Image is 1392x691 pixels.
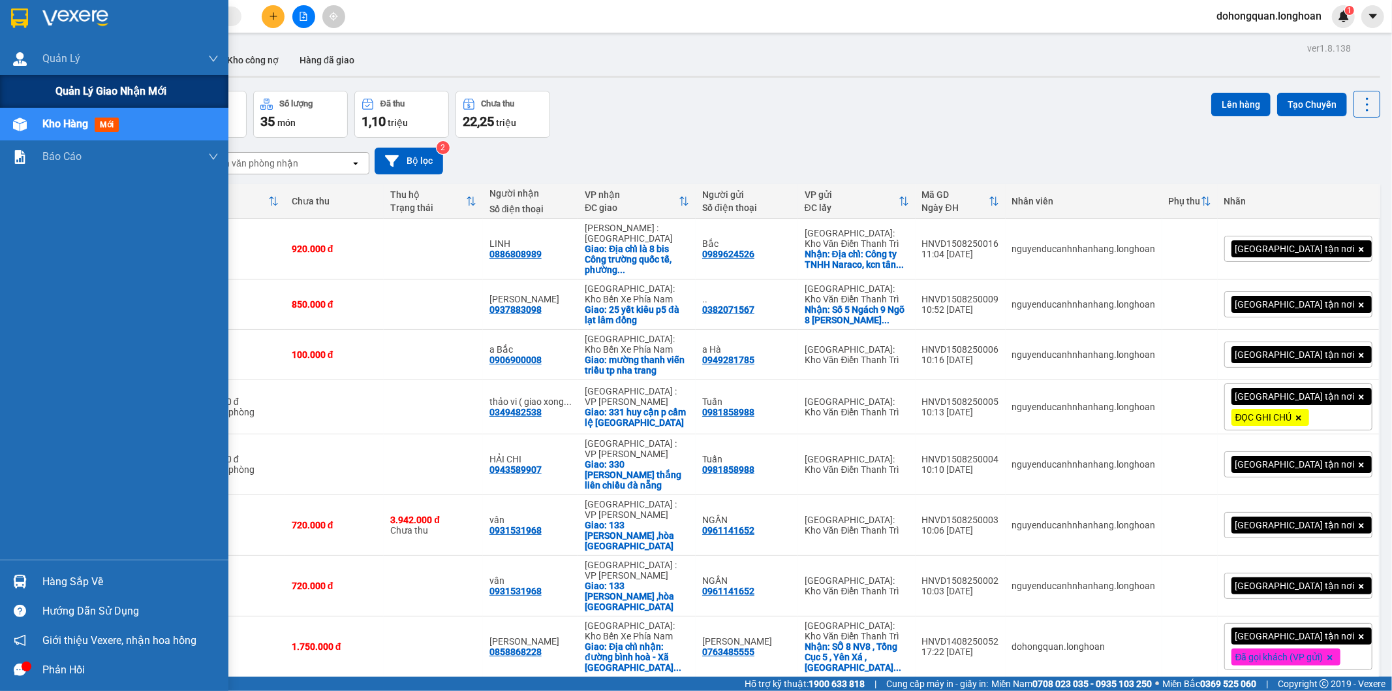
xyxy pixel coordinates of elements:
div: [GEOGRAPHIC_DATA]: Kho Văn Điển Thanh Trì [805,228,909,249]
div: 720.000 đ [292,520,377,530]
div: Ngọc duy [489,636,572,647]
img: solution-icon [13,150,27,164]
span: mới [95,118,119,132]
span: triệu [496,118,516,128]
div: [GEOGRAPHIC_DATA]: Kho Bến Xe Phía Nam [585,620,689,641]
div: Ngày ĐH [922,202,989,213]
div: Người gửi [702,189,792,200]
div: ĐC giao [585,202,679,213]
span: file-add [299,12,308,21]
div: vân [489,515,572,525]
span: Cung cấp máy in - giấy in: [886,677,988,691]
div: Tại văn phòng [198,407,279,417]
span: [GEOGRAPHIC_DATA] tận nơi [1235,519,1355,531]
div: [GEOGRAPHIC_DATA]: Kho Bến Xe Phía Nam [585,334,689,355]
img: warehouse-icon [13,52,27,66]
span: Miền Bắc [1162,677,1256,691]
button: Tạo Chuyến [1277,93,1347,116]
div: vân [489,575,572,586]
div: Chưa thu [292,196,377,206]
div: HNVD1508250003 [922,515,999,525]
div: 10:16 [DATE] [922,355,999,365]
div: Phản hồi [42,660,219,680]
span: ... [893,662,901,673]
span: caret-down [1367,10,1379,22]
span: [GEOGRAPHIC_DATA] tận nơi [1235,391,1355,402]
div: Tại văn phòng [198,464,279,475]
th: Toggle SortBy [384,184,482,219]
img: warehouse-icon [13,118,27,131]
div: Nhận: Số 5 Ngách 9 Ngõ 8 Trần Quang Diệu - đống đa HN [805,304,909,325]
div: HNVD1408250052 [922,636,999,647]
div: 10:10 [DATE] [922,464,999,475]
span: copyright [1320,679,1329,688]
div: 580.000 đ [198,454,279,464]
div: Kho Hđ [702,636,792,647]
div: 0931531968 [489,586,542,596]
strong: 1900 633 818 [809,679,865,689]
div: Người nhận [489,188,572,199]
div: Trạng thái [390,202,465,213]
div: [GEOGRAPHIC_DATA]: Kho Văn Điển Thanh Trì [805,396,909,417]
div: HNVD1508250004 [922,454,999,464]
button: Chưa thu22,25 triệu [456,91,550,138]
div: 0943589907 [489,464,542,475]
div: Giao: Địa chỉ là 8 bis Công trường quốc tế, phường Xuân Hoà, quận 3 , hcm [585,244,689,275]
span: 1,10 [362,114,386,129]
span: | [1266,677,1268,691]
div: [GEOGRAPHIC_DATA] : VP [PERSON_NAME] [585,438,689,459]
div: nguyenducanhnhanhang.longhoan [1012,520,1156,530]
button: caret-down [1361,5,1384,28]
span: Quản lý giao nhận mới [55,83,166,99]
div: [GEOGRAPHIC_DATA] : VP [PERSON_NAME] [585,499,689,520]
div: Chưa thu [482,99,515,108]
span: message [14,664,26,676]
strong: 0708 023 035 - 0935 103 250 [1032,679,1152,689]
span: down [208,152,219,162]
div: LINH [489,238,572,249]
th: Toggle SortBy [191,184,285,219]
button: Đã thu1,10 triệu [354,91,449,138]
div: HTTT [198,202,268,213]
div: 1.750.000 đ [292,641,377,652]
div: 0382071567 [702,304,754,315]
span: ... [673,662,681,673]
th: Toggle SortBy [916,184,1006,219]
div: [GEOGRAPHIC_DATA]: Kho Văn Điển Thanh Trì [805,575,909,596]
div: [GEOGRAPHIC_DATA]: Kho Bến Xe Phía Nam [585,283,689,304]
div: 0763485555 [702,647,754,657]
div: 520.000 đ [198,396,279,407]
div: HNVD1508250002 [922,575,999,586]
button: Hàng đã giao [289,44,365,76]
div: 0989624526 [702,249,754,259]
div: Số điện thoại [489,204,572,214]
div: 3.942.000 đ [390,515,476,525]
span: 1 [1347,6,1352,15]
div: Mã GD [922,189,989,200]
img: logo-vxr [11,8,28,28]
div: 100.000 đ [292,349,377,360]
div: Hướng dẫn sử dụng [42,602,219,621]
div: Phụ thu [1169,196,1201,206]
div: HNVD1508250009 [922,294,999,304]
div: nguyenducanhnhanhang.longhoan [1012,581,1156,591]
div: Trần tú [489,294,572,304]
div: NGẦN [702,575,792,586]
div: Thu hộ [390,189,465,200]
span: 22,25 [463,114,494,129]
div: Nhân viên [1012,196,1156,206]
span: question-circle [14,605,26,617]
div: Giao: 25 yết kiêu p5 đà lạt lâm đồng [585,304,689,325]
div: Nhận: SỐ 8 NV8 , Tổng Cục 5 , Yên Xá ,Tân Triều - Thanh Trì - Hà Nội [805,641,909,673]
button: Bộ lọc [375,148,443,174]
span: món [277,118,296,128]
div: 720.000 đ [292,581,377,591]
div: 10:13 [DATE] [922,407,999,417]
div: Hàng sắp về [42,572,219,592]
div: 0981858988 [702,407,754,417]
strong: 0369 525 060 [1200,679,1256,689]
div: 0961141652 [702,586,754,596]
div: [GEOGRAPHIC_DATA] : VP [PERSON_NAME] [585,560,689,581]
div: Giao: 330 tôn đức thắng liên chiều đà nẵng [585,459,689,490]
span: | [874,677,876,691]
